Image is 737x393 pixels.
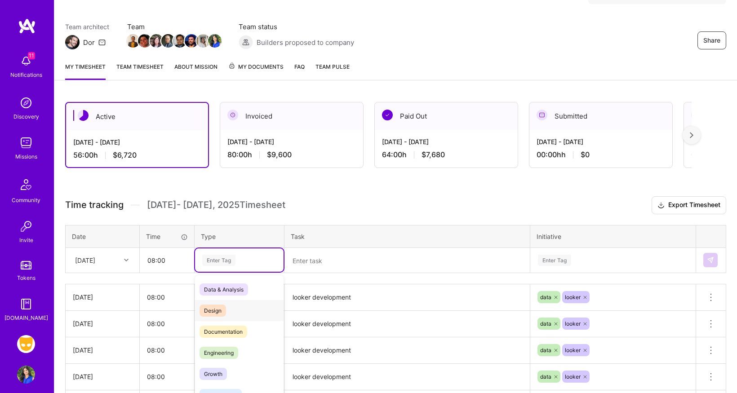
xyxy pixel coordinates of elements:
[15,152,37,161] div: Missions
[540,373,551,380] span: data
[146,232,188,241] div: Time
[17,295,35,313] img: guide book
[150,34,163,48] img: Team Member Avatar
[228,62,284,80] a: My Documents
[17,366,35,384] img: User Avatar
[228,62,284,72] span: My Documents
[66,225,140,247] th: Date
[17,52,35,70] img: bell
[195,225,284,247] th: Type
[537,110,547,120] img: Submitted
[15,174,37,195] img: Community
[382,150,511,159] div: 64:00 h
[65,22,109,31] span: Team architect
[83,38,95,47] div: Dor
[186,33,197,49] a: Team Member Avatar
[209,33,221,49] a: Team Member Avatar
[697,31,726,49] button: Share
[15,335,37,353] a: Grindr: Data + FE + CyberSecurity + QA
[151,33,162,49] a: Team Member Avatar
[17,134,35,152] img: teamwork
[17,335,35,353] img: Grindr: Data + FE + CyberSecurity + QA
[382,110,393,120] img: Paid Out
[382,137,511,146] div: [DATE] - [DATE]
[196,34,210,48] img: Team Member Avatar
[239,35,253,49] img: Builders proposed to company
[537,150,665,159] div: 00:00h h
[565,320,581,327] span: looker
[285,312,529,336] textarea: looker development
[227,150,356,159] div: 80:00 h
[285,285,529,310] textarea: looker development
[73,137,201,147] div: [DATE] - [DATE]
[257,38,354,47] span: Builders proposed to company
[703,36,720,45] span: Share
[294,62,305,80] a: FAQ
[200,283,248,296] span: Data & Analysis
[73,292,132,302] div: [DATE]
[200,347,238,359] span: Engineering
[147,199,285,211] span: [DATE] - [DATE] , 2025 Timesheet
[15,366,37,384] a: User Avatar
[75,256,95,265] div: [DATE]
[65,35,80,49] img: Team Architect
[285,338,529,363] textarea: looker development
[140,285,194,309] input: HH:MM
[66,103,208,130] div: Active
[140,365,194,389] input: HH:MM
[161,34,175,48] img: Team Member Avatar
[17,217,35,235] img: Invite
[17,94,35,112] img: discovery
[116,62,164,80] a: Team timesheet
[227,110,238,120] img: Invoiced
[10,70,42,79] div: Notifications
[707,256,714,264] img: Submit
[220,102,363,130] div: Invoiced
[540,294,551,300] span: data
[21,261,31,269] img: tokens
[267,150,292,159] span: $9,600
[113,150,137,160] span: $6,720
[315,63,350,70] span: Team Pulse
[537,232,689,241] div: Initiative
[284,225,530,247] th: Task
[202,253,235,267] div: Enter Tag
[140,248,194,272] input: HH:MM
[540,320,551,327] span: data
[73,150,201,160] div: 56:00 h
[315,62,350,80] a: Team Pulse
[127,22,221,31] span: Team
[127,33,139,49] a: Team Member Avatar
[581,150,590,159] span: $0
[565,373,581,380] span: looker
[227,137,356,146] div: [DATE] - [DATE]
[18,18,36,34] img: logo
[285,365,529,389] textarea: looker development
[690,132,693,138] img: right
[139,33,151,49] a: Team Member Avatar
[185,34,198,48] img: Team Member Avatar
[540,347,551,353] span: data
[28,52,35,59] span: 11
[173,34,186,48] img: Team Member Avatar
[565,294,581,300] span: looker
[200,305,226,317] span: Design
[73,345,132,355] div: [DATE]
[691,110,702,120] img: Submitted
[652,196,726,214] button: Export Timesheet
[17,273,36,283] div: Tokens
[140,338,194,362] input: HH:MM
[197,33,209,49] a: Team Member Avatar
[537,137,665,146] div: [DATE] - [DATE]
[162,33,174,49] a: Team Member Avatar
[65,62,106,80] a: My timesheet
[200,326,247,338] span: Documentation
[124,258,129,262] i: icon Chevron
[375,102,518,130] div: Paid Out
[19,235,33,245] div: Invite
[422,150,445,159] span: $7,680
[208,34,222,48] img: Team Member Avatar
[73,319,132,328] div: [DATE]
[98,39,106,46] i: icon Mail
[138,34,151,48] img: Team Member Avatar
